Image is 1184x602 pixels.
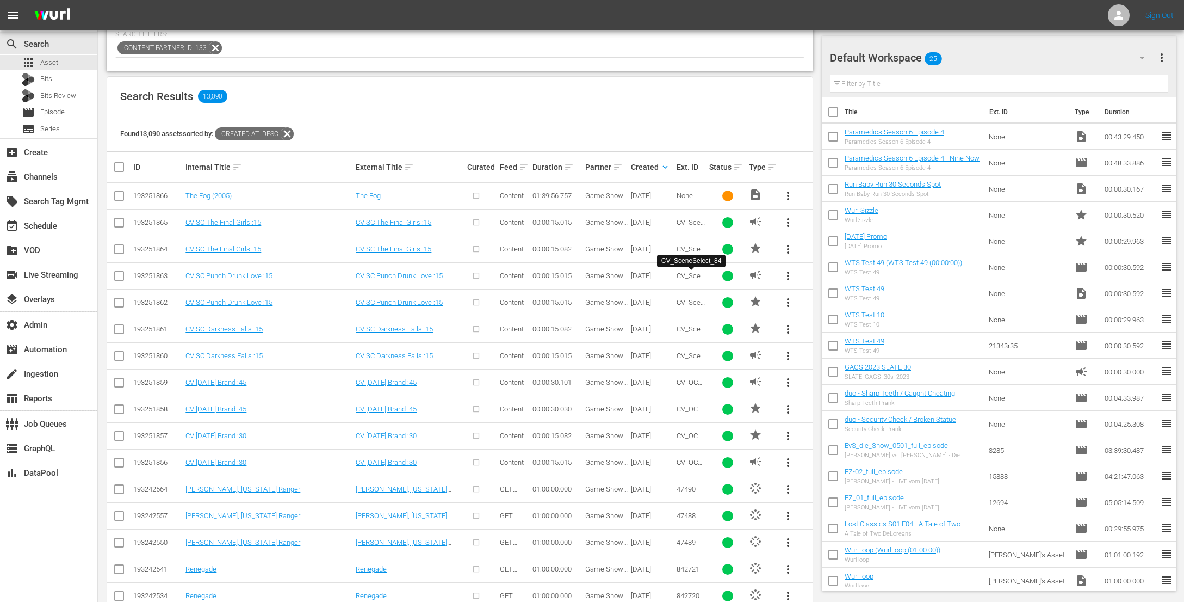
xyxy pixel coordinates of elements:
span: CV_OCT25Brand_01P [677,405,706,429]
div: Feed [500,161,529,174]
div: Partner [585,161,628,174]
span: reorder [1160,312,1173,325]
button: more_vert [775,450,801,476]
span: AD [749,375,762,388]
td: None [984,306,1070,333]
span: Episode [1075,417,1088,431]
a: [PERSON_NAME], [US_STATE] Ranger [356,485,451,501]
span: Series [40,124,60,134]
div: 193251860 [133,352,182,360]
td: 00:00:30.592 [1100,333,1160,359]
div: 193251856 [133,458,182,466]
a: duo - Security Check / Broken Statue [845,415,956,423]
div: External Title [356,161,464,174]
a: Wurl loop (Wurl loop (01:00:00)) [845,546,940,554]
div: 193251862 [133,298,182,306]
span: Episode [1075,313,1088,326]
a: CV SC Punch Drunk Love :15 [356,298,443,306]
a: The Fog (2005) [185,192,232,200]
span: more_vert [782,376,795,389]
div: [DATE] [631,218,673,226]
span: Game Show Network [585,485,628,501]
span: GraphQL [5,442,18,455]
div: Ext. ID [677,163,706,171]
span: more_vert [782,189,795,202]
span: reorder [1160,208,1173,221]
div: Security Check Prank [845,426,956,433]
a: WTS Test 49 [845,337,884,345]
a: GAGS 2023 SLATE 30 [845,363,911,371]
span: PROMO [749,242,762,255]
td: None [984,254,1070,280]
td: 15888 [984,463,1070,489]
td: 04:21:47.063 [1100,463,1160,489]
button: more_vert [775,530,801,556]
span: reorder [1160,469,1173,482]
td: 00:00:30.592 [1100,280,1160,306]
div: 193251863 [133,272,182,280]
span: Game Show Network [585,218,628,235]
span: CV_OCT25Brand_02P [677,432,706,456]
td: None [984,385,1070,411]
span: Content Partner ID: 133 [117,41,209,54]
span: Ingestion [5,367,18,380]
span: VOD [5,244,18,257]
span: Game Show Network [585,325,628,341]
span: keyboard_arrow_down [660,162,670,172]
a: Wurl Sizzle [845,206,878,214]
span: Content [500,192,524,200]
div: CV_SceneSelect_84 [661,256,722,266]
a: Sign Out [1145,11,1174,20]
span: more_vert [782,349,795,363]
span: Series [22,122,35,136]
span: PROMO [749,402,762,415]
a: [DATE] Promo [845,232,887,241]
a: CV SC The Final Girls :15 [356,218,431,226]
span: more_vert [782,323,795,336]
span: more_vert [782,296,795,309]
span: CV_SceneSelect_85P [677,245,705,269]
div: Created [631,161,673,174]
span: PROMO [749,428,762,441]
a: CV SC Darkness Falls :15 [356,352,433,360]
span: Reports [5,392,18,405]
div: WTS Test 10 [845,321,884,328]
a: Renegade [356,592,387,600]
a: CV SC Darkness Falls :15 [185,352,263,360]
a: Renegade [185,565,216,573]
a: duo - Sharp Teeth / Caught Cheating [845,389,955,397]
span: AD [749,215,762,228]
div: [DATE] [631,272,673,280]
span: Content [500,432,524,440]
button: more_vert [775,290,801,316]
a: CV SC Punch Drunk Love :15 [185,298,272,306]
span: sort [519,162,529,172]
td: 00:00:30.592 [1100,254,1160,280]
span: Game Show Network [585,192,628,208]
span: sort [404,162,414,172]
td: 00:00:29.963 [1100,228,1160,254]
span: reorder [1160,286,1173,299]
span: Content [500,352,524,360]
span: Created At: desc [215,127,281,140]
span: CV_SceneSelect_83 [677,352,705,376]
td: 8285 [984,437,1070,463]
div: 193251858 [133,405,182,413]
div: [DATE] [631,405,673,413]
a: CV SC The Final Girls :15 [185,245,261,253]
a: CV [DATE] Brand :30 [185,432,246,440]
span: Bits [40,73,52,84]
div: 00:00:30.030 [532,405,581,413]
div: [DATE] Promo [845,243,887,250]
span: Job Queues [5,417,18,431]
span: Episode [1075,470,1088,483]
span: Game Show Network [585,458,628,475]
a: CV SC The Final Girls :15 [356,245,431,253]
div: 00:00:15.082 [532,325,581,333]
div: 00:00:30.101 [532,378,581,386]
span: Found 13,090 assets sorted by: [120,130,294,138]
span: CV_OCT25Brand_01 [677,378,706,403]
a: Renegade [185,592,216,600]
div: [DATE] [631,325,673,333]
div: [PERSON_NAME] - LIVE vom [DATE] [845,478,939,485]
